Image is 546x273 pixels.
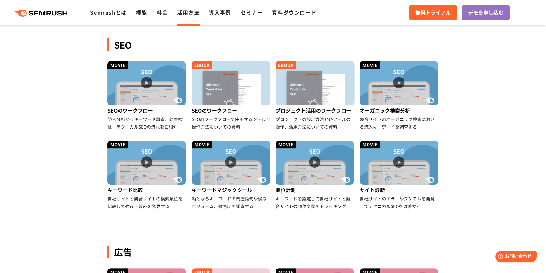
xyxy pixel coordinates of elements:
div: オーガニック検索分析 [360,105,439,115]
div: 広告 [107,246,439,258]
a: キーワードマジックツール 軸となるキーワードの関連語句や検索ボリューム、難易度を調査する [192,141,271,210]
a: キーワード比較 自社サイトと競合サイトの検索順位を比較して強み・弱みを発見する [107,141,187,210]
div: 自社サイトと競合サイトの検索順位を比較して強み・弱みを発見する [107,195,187,210]
a: サイト診断 自社サイトのエラーやヌケモレを発見してテクニカルSEOを改善する [360,141,439,210]
a: 活用方法 [177,9,199,16]
div: キーワード比較 [107,185,187,195]
a: Semrushとは [90,9,126,16]
a: 料金 [157,9,168,16]
span: 無料トライアル [415,9,451,17]
a: SEOのワークフロー SEOのワークフローで使用するツールと操作方法についての資料 [192,61,271,131]
a: セミナー [241,9,263,16]
a: 資料ダウンロード [272,9,317,16]
a: 導入事例 [209,9,231,16]
div: プロジェクトの設定方法と各ツールの操作、活用方法についての資料 [276,115,355,131]
div: SEOのワークフローで使用するツールと操作方法についての資料 [192,115,271,131]
div: キーワードマジックツール [192,185,271,195]
a: 機能 [136,9,147,16]
div: 競合サイトのオーガニック検索における流入キーワードを調査する [360,115,439,131]
div: 自社サイトのエラーやヌケモレを発見してテクニカルSEOを改善する [360,195,439,210]
a: デモを申し込む [462,5,510,20]
div: 競合分析からキーワード調査、効果検証、テクニカルSEOの流れをご紹介 [107,115,187,131]
div: キーワードを設定して自社サイトと競合サイトの順位変動をトラッキング [276,195,355,210]
a: プロジェクト活用のワークフロー プロジェクトの設定方法と各ツールの操作、活用方法についての資料 [276,61,355,131]
div: SEOのワークフロー [107,105,187,115]
a: 順位計測 キーワードを設定して自社サイトと競合サイトの順位変動をトラッキング [276,141,355,210]
span: デモを申し込む [468,9,503,17]
div: サイト診断 [360,185,439,195]
div: SEOのワークフロー [192,105,271,115]
div: 順位計測 [276,185,355,195]
div: プロジェクト活用のワークフロー [276,105,355,115]
div: SEO [107,38,439,51]
a: SEOのワークフロー 競合分析からキーワード調査、効果検証、テクニカルSEOの流れをご紹介 [107,61,187,131]
a: オーガニック検索分析 競合サイトのオーガニック検索における流入キーワードを調査する [360,61,439,131]
div: 軸となるキーワードの関連語句や検索ボリューム、難易度を調査する [192,195,271,210]
iframe: Help widget launcher [490,248,539,266]
a: 無料トライアル [409,5,457,20]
